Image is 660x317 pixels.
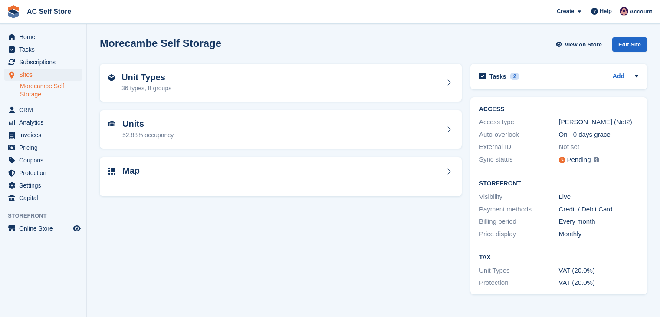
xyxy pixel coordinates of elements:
h2: ACCESS [479,106,638,113]
div: 2 [510,73,520,80]
div: Billing period [479,217,559,227]
div: VAT (20.0%) [559,266,639,276]
a: menu [4,222,82,234]
a: Add [613,72,624,82]
span: Tasks [19,43,71,56]
div: Payment methods [479,205,559,215]
h2: Tax [479,254,638,261]
a: AC Self Store [23,4,75,19]
span: Invoices [19,129,71,141]
div: Visibility [479,192,559,202]
span: Account [630,7,652,16]
span: Help [600,7,612,16]
div: Sync status [479,155,559,165]
a: menu [4,179,82,192]
img: unit-type-icn-2b2737a686de81e16bb02015468b77c625bbabd49415b5ef34ead5e3b44a266d.svg [108,74,115,81]
a: menu [4,116,82,129]
span: Analytics [19,116,71,129]
a: menu [4,43,82,56]
div: Price display [479,229,559,239]
h2: Storefront [479,180,638,187]
span: Storefront [8,211,86,220]
a: menu [4,129,82,141]
div: Unit Types [479,266,559,276]
div: Live [559,192,639,202]
a: menu [4,69,82,81]
a: menu [4,104,82,116]
a: View on Store [555,37,605,52]
a: Morecambe Self Storage [20,82,82,99]
span: CRM [19,104,71,116]
div: External ID [479,142,559,152]
img: unit-icn-7be61d7bf1b0ce9d3e12c5938cc71ed9869f7b940bace4675aadf7bd6d80202e.svg [108,121,115,127]
div: 36 types, 8 groups [121,84,171,93]
a: Edit Site [612,37,647,55]
div: Access type [479,117,559,127]
a: menu [4,192,82,204]
h2: Morecambe Self Storage [100,37,221,49]
div: Monthly [559,229,639,239]
img: stora-icon-8386f47178a22dfd0bd8f6a31ec36ba5ce8667c1dd55bd0f319d3a0aa187defe.svg [7,5,20,18]
div: Credit / Debit Card [559,205,639,215]
span: View on Store [565,40,602,49]
div: Auto-overlock [479,130,559,140]
div: 52.88% occupancy [122,131,174,140]
span: Sites [19,69,71,81]
span: Protection [19,167,71,179]
div: VAT (20.0%) [559,278,639,288]
div: On - 0 days grace [559,130,639,140]
a: menu [4,167,82,179]
span: Capital [19,192,71,204]
a: Map [100,157,462,197]
div: Every month [559,217,639,227]
h2: Tasks [489,73,506,80]
a: menu [4,142,82,154]
div: [PERSON_NAME] (Net2) [559,117,639,127]
a: Preview store [72,223,82,234]
div: Edit Site [612,37,647,52]
span: Coupons [19,154,71,166]
span: Home [19,31,71,43]
span: Create [557,7,574,16]
a: menu [4,31,82,43]
h2: Unit Types [121,73,171,83]
span: Settings [19,179,71,192]
div: Not set [559,142,639,152]
a: Unit Types 36 types, 8 groups [100,64,462,102]
span: Subscriptions [19,56,71,68]
div: Pending [567,155,591,165]
a: menu [4,56,82,68]
img: map-icn-33ee37083ee616e46c38cad1a60f524a97daa1e2b2c8c0bc3eb3415660979fc1.svg [108,168,115,175]
h2: Map [122,166,140,176]
a: Units 52.88% occupancy [100,110,462,149]
h2: Units [122,119,174,129]
span: Online Store [19,222,71,234]
div: Protection [479,278,559,288]
img: Ted Cox [620,7,628,16]
img: icon-info-grey-7440780725fd019a000dd9b08b2336e03edf1995a4989e88bcd33f0948082b44.svg [594,157,599,162]
span: Pricing [19,142,71,154]
a: menu [4,154,82,166]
